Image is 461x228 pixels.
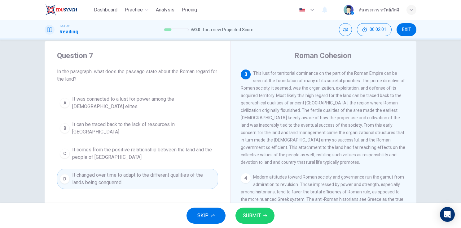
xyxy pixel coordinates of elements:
[203,26,253,33] span: for a new Projected Score
[57,93,218,113] button: AIt was connected to a lust for power among the [DEMOGRAPHIC_DATA] elites
[57,118,218,138] button: BIt can be traced back to the lack of resources in [GEOGRAPHIC_DATA]
[57,169,218,189] button: DIt changed over time to adapt to the different qualities of the lands being conquered
[294,51,351,61] h4: Roman Cohesion
[60,149,70,158] div: C
[72,171,215,186] span: It changed over time to adapt to the different qualities of the lands being conquered
[60,174,70,184] div: D
[397,23,416,36] button: EXIT
[94,6,117,14] span: Dashboard
[241,70,251,79] div: 3
[187,208,226,224] button: SKIP
[60,123,70,133] div: B
[440,207,455,222] div: Open Intercom Messenger
[91,4,120,15] button: Dashboard
[182,6,197,14] span: Pricing
[59,24,69,28] span: TOEFL®
[156,6,174,14] span: Analysis
[153,4,177,15] button: Analysis
[57,51,218,61] h4: Question 7
[241,173,251,183] div: 4
[60,98,70,108] div: A
[358,6,399,14] div: ต้นตระการ ทรัพย์ภักดี
[45,4,91,16] a: EduSynch logo
[72,121,215,136] span: It can be traced back to the lack of resources in [GEOGRAPHIC_DATA]
[59,28,78,36] h1: Reading
[191,26,200,33] span: 6 / 20
[339,23,352,36] div: Mute
[402,27,411,32] span: EXIT
[45,4,77,16] img: EduSynch logo
[57,143,218,164] button: CIt comes from the positive relationship between the land and the people of [GEOGRAPHIC_DATA]
[235,208,274,224] button: SUBMIT
[72,95,215,110] span: It was connected to a lust for power among the [DEMOGRAPHIC_DATA] elites
[370,27,386,32] span: 00:02:01
[357,23,392,36] button: 00:02:01
[125,6,143,14] span: Practice
[197,211,209,220] span: SKIP
[357,23,392,36] div: Hide
[243,211,261,220] span: SUBMIT
[298,8,306,12] img: en
[241,71,405,165] span: This lust for territorial dominance on the part of the Roman Empire can be seen at the foundation...
[57,68,218,83] span: In the paragraph, what does the passage state about the Roman regard for the land?
[179,4,200,15] button: Pricing
[72,146,215,161] span: It comes from the positive relationship between the land and the people of [GEOGRAPHIC_DATA]
[344,5,353,15] img: Profile picture
[122,4,151,15] button: Practice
